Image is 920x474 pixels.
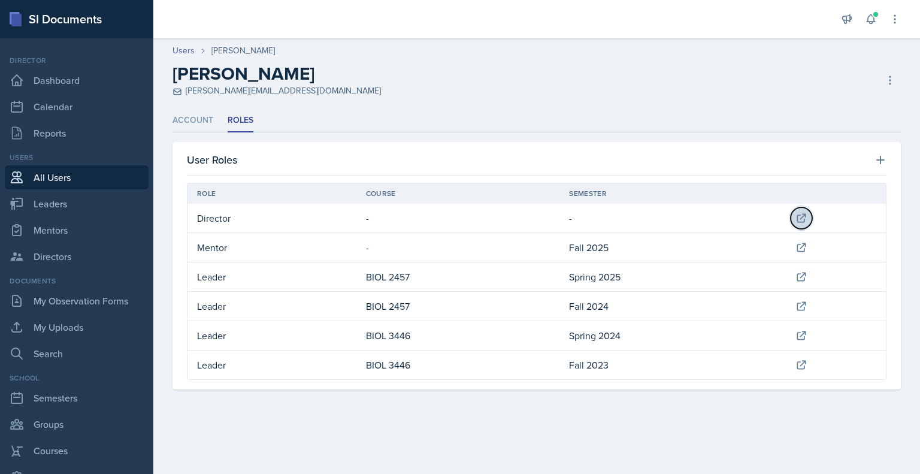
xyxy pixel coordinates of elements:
a: All Users [5,165,149,189]
a: Dashboard [5,68,149,92]
a: Mentors [5,218,149,242]
div: Director [5,55,149,66]
td: Leader [187,351,356,379]
td: Leader [187,321,356,351]
a: Directors [5,244,149,268]
a: Users [172,44,195,57]
td: - [356,233,560,262]
td: Director [187,204,356,233]
td: Fall 2025 [559,233,786,262]
div: Documents [5,276,149,286]
td: Fall 2023 [559,351,786,379]
div: School [5,373,149,384]
a: Groups [5,412,149,436]
th: Semester [559,183,786,204]
th: Role [187,183,356,204]
td: BIOL 2457 [356,292,560,321]
a: My Uploads [5,315,149,339]
td: BIOL 3446 [356,351,560,379]
td: BIOL 3446 [356,321,560,351]
td: - [559,204,786,233]
a: Search [5,342,149,366]
td: Mentor [187,233,356,262]
h2: [PERSON_NAME] [172,63,314,84]
td: Leader [187,262,356,292]
div: [PERSON_NAME] [211,44,275,57]
a: Semesters [5,386,149,410]
li: Account [172,109,213,132]
td: BIOL 2457 [356,262,560,292]
a: Leaders [5,192,149,216]
td: Leader [187,292,356,321]
div: Users [5,152,149,163]
td: - [356,204,560,233]
li: Roles [228,109,253,132]
td: Spring 2025 [559,262,786,292]
a: Courses [5,439,149,463]
a: Calendar [5,95,149,119]
a: My Observation Forms [5,289,149,313]
th: Course [356,183,560,204]
td: Fall 2024 [559,292,786,321]
a: Reports [5,121,149,145]
h3: User Roles [187,152,237,168]
td: Spring 2024 [559,321,786,351]
div: [PERSON_NAME][EMAIL_ADDRESS][DOMAIN_NAME] [172,84,381,97]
